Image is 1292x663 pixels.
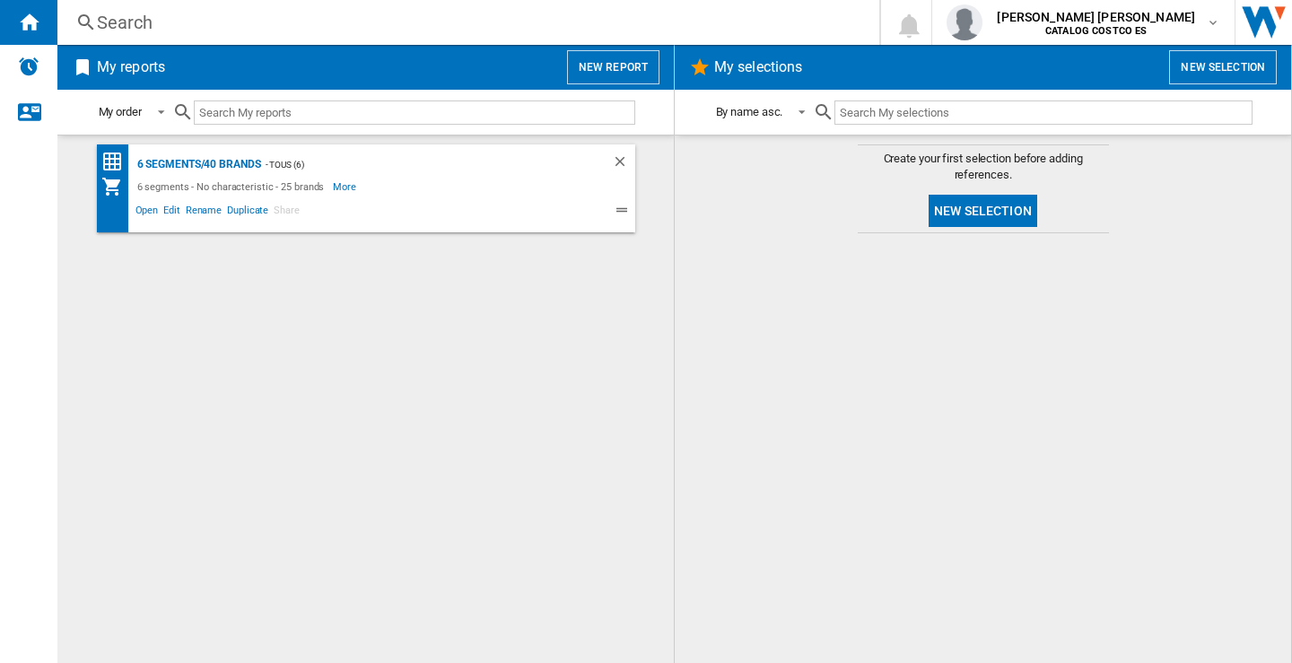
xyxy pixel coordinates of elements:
[1169,50,1277,84] button: New selection
[612,153,635,176] div: Delete
[161,202,183,223] span: Edit
[858,151,1109,183] span: Create your first selection before adding references.
[834,100,1252,125] input: Search My selections
[183,202,224,223] span: Rename
[1045,25,1147,37] b: CATALOG COSTCO ES
[93,50,169,84] h2: My reports
[716,105,783,118] div: By name asc.
[333,176,359,197] span: More
[224,202,271,223] span: Duplicate
[929,195,1037,227] button: New selection
[997,8,1195,26] span: [PERSON_NAME] [PERSON_NAME]
[97,10,833,35] div: Search
[567,50,659,84] button: New report
[261,153,576,176] div: - TOUS (6)
[133,176,334,197] div: 6 segments - No characteristic - 25 brands
[711,50,806,84] h2: My selections
[101,151,133,173] div: Price Matrix
[133,153,261,176] div: 6 segments/40 brands
[947,4,982,40] img: profile.jpg
[18,56,39,77] img: alerts-logo.svg
[99,105,142,118] div: My order
[271,202,302,223] span: Share
[133,202,161,223] span: Open
[101,176,133,197] div: My Assortment
[194,100,635,125] input: Search My reports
